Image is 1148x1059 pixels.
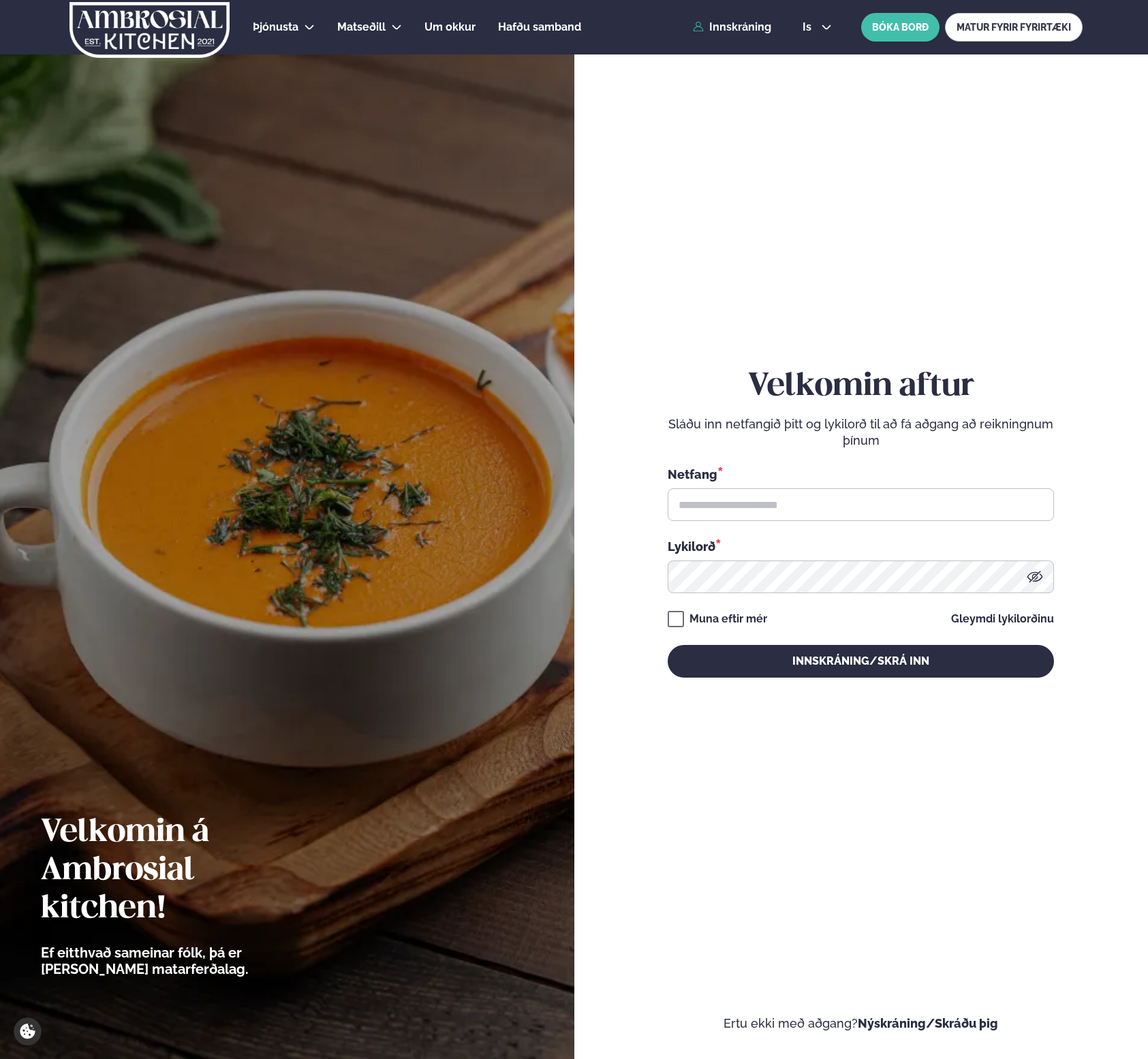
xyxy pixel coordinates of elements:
[337,19,386,35] a: Matseðill
[498,19,581,35] a: Hafðu samband
[14,1017,42,1045] a: Cookie settings
[861,13,940,42] button: BÓKA BORÐ
[615,1015,1108,1032] p: Ertu ekki með aðgang?
[253,20,298,33] span: Þjónusta
[792,22,843,33] button: is
[668,416,1054,449] p: Sláðu inn netfangið þitt og lykilorð til að fá aðgang að reikningnum þínum
[951,614,1054,625] a: Gleymdi lykilorðinu
[945,13,1083,42] a: MATUR FYRIR FYRIRTÆKI
[668,537,1054,555] div: Lykilorð
[858,1016,998,1030] a: Nýskráning/Skráðu þig
[337,20,386,33] span: Matseðill
[68,2,231,58] img: logo
[41,814,324,928] h2: Velkomin á Ambrosial kitchen!
[253,19,298,35] a: Þjónusta
[668,465,1054,483] div: Netfang
[693,21,771,33] a: Innskráning
[803,22,816,33] span: is
[668,645,1054,678] button: Innskráning/Skrá inn
[498,20,581,33] span: Hafðu samband
[424,20,476,33] span: Um okkur
[424,19,476,35] a: Um okkur
[41,945,324,977] p: Ef eitthvað sameinar fólk, þá er [PERSON_NAME] matarferðalag.
[668,368,1054,406] h2: Velkomin aftur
